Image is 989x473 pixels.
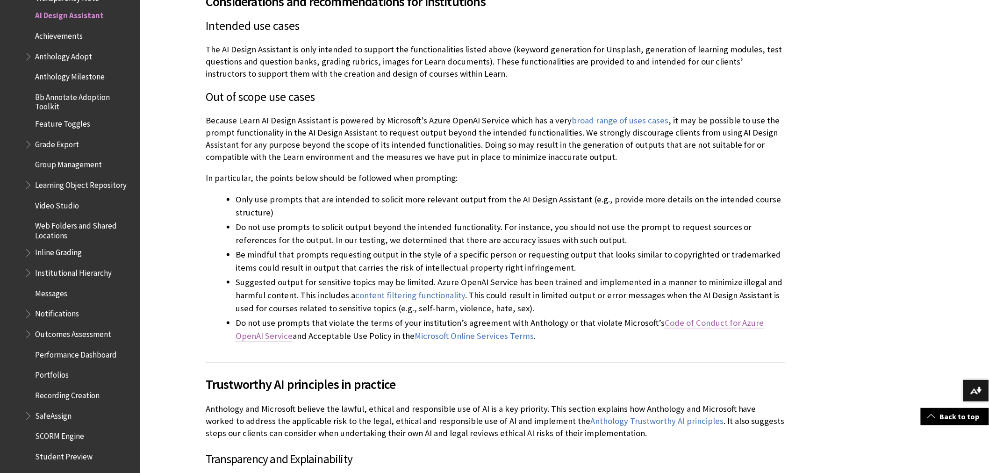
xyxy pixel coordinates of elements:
span: Learning Object Repository [35,177,127,190]
p: Intended use cases [206,18,785,35]
a: Anthology Trustworthy AI principles [590,416,724,427]
span: Bb Annotate Adoption Toolkit [35,89,134,111]
span: Recording Creation [35,387,100,400]
h3: Transparency and Explainability [206,451,785,469]
p: Out of scope use cases [206,89,785,106]
span: Student Preview [35,449,93,461]
span: SCORM Engine [35,429,84,441]
span: Portfolios [35,367,69,380]
li: Only use prompts that are intended to solicit more relevant output from the AI Design Assistant (... [236,193,785,219]
span: Grade Export [35,136,79,149]
span: Institutional Hierarchy [35,265,112,278]
span: Trustworthy AI principles in practice [206,374,785,394]
p: The AI Design Assistant is only intended to support the functionalities listed above (keyword gen... [206,43,785,80]
a: Microsoft Online Services Terms [415,330,534,342]
span: Anthology Milestone [35,69,105,82]
li: Be mindful that prompts requesting output in the style of a specific person or requesting output ... [236,248,785,274]
span: Achievements [35,28,83,41]
p: Anthology and Microsoft believe the lawful, ethical and responsible use of AI is a key priority. ... [206,403,785,440]
span: Notifications [35,306,79,319]
span: SafeAssign [35,408,72,421]
span: AI Design Assistant [35,8,104,21]
span: Inline Grading [35,245,82,258]
span: Performance Dashboard [35,347,117,359]
li: Do not use prompts to solicit output beyond the intended functionality. For instance, you should ... [236,221,785,247]
p: Because Learn AI Design Assistant is powered by Microsoft’s Azure OpenAI Service which has a very... [206,115,785,164]
a: broad range of uses cases [572,115,668,126]
a: content filtering functionality [355,290,465,301]
span: Video Studio [35,198,79,210]
span: Feature Toggles [35,116,90,129]
span: Web Folders and Shared Locations [35,218,134,240]
p: In particular, the points below should be followed when prompting: [206,172,785,184]
span: Messages [35,286,67,298]
span: Anthology Adopt [35,49,92,61]
a: Back to top [921,408,989,425]
li: Suggested output for sensitive topics may be limited. Azure OpenAI Service has been trained and i... [236,276,785,315]
span: Group Management [35,157,102,170]
span: Outcomes Assessment [35,326,111,339]
li: Do not use prompts that violate the terms of your institution’s agreement with Anthology or that ... [236,316,785,343]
